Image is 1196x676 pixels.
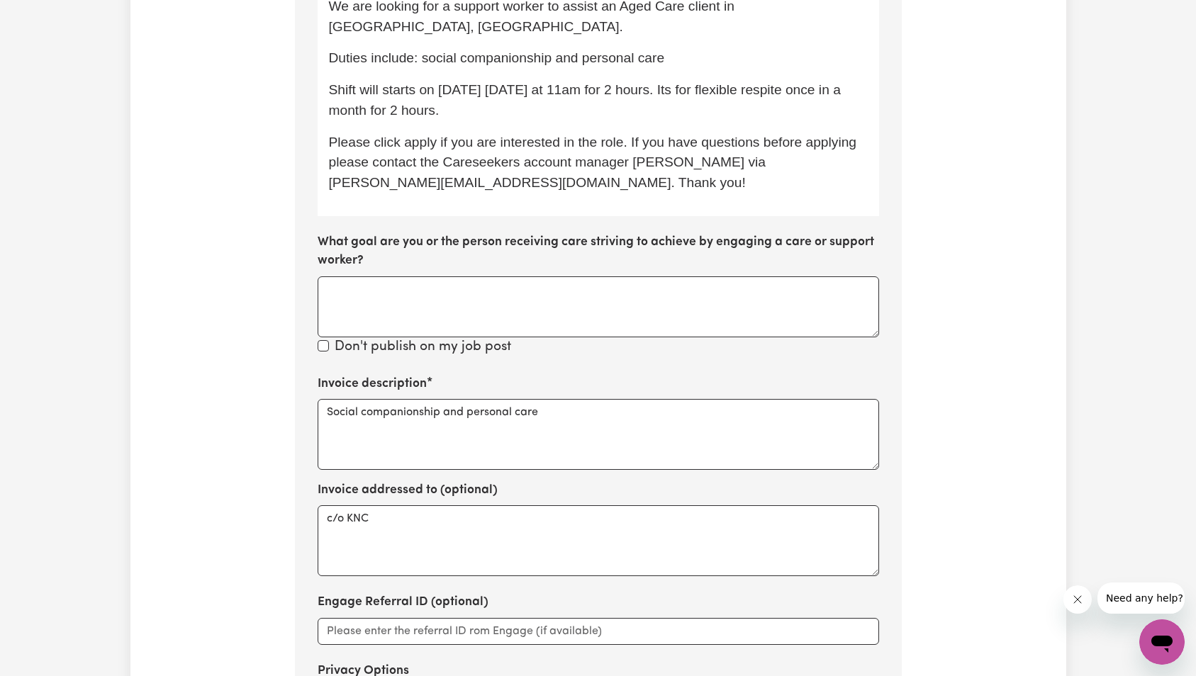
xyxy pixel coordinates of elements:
[335,337,511,358] label: Don't publish on my job post
[1097,582,1185,614] iframe: Message from company
[318,481,498,500] label: Invoice addressed to (optional)
[329,82,845,118] span: Shift will starts on [DATE] [DATE] at 11am for 2 hours. Its for flexible respite once in a month ...
[1063,585,1092,614] iframe: Close message
[318,618,879,645] input: Please enter the referral ID rom Engage (if available)
[318,233,879,271] label: What goal are you or the person receiving care striving to achieve by engaging a care or support ...
[318,505,879,576] textarea: c/o KNC
[318,593,488,612] label: Engage Referral ID (optional)
[329,50,665,65] span: Duties include: social companionship and personal care
[1139,619,1185,665] iframe: Button to launch messaging window
[318,375,427,393] label: Invoice description
[318,399,879,470] textarea: Social companionship and personal care
[329,135,861,191] span: Please click apply if you are interested in the role. If you have questions before applying pleas...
